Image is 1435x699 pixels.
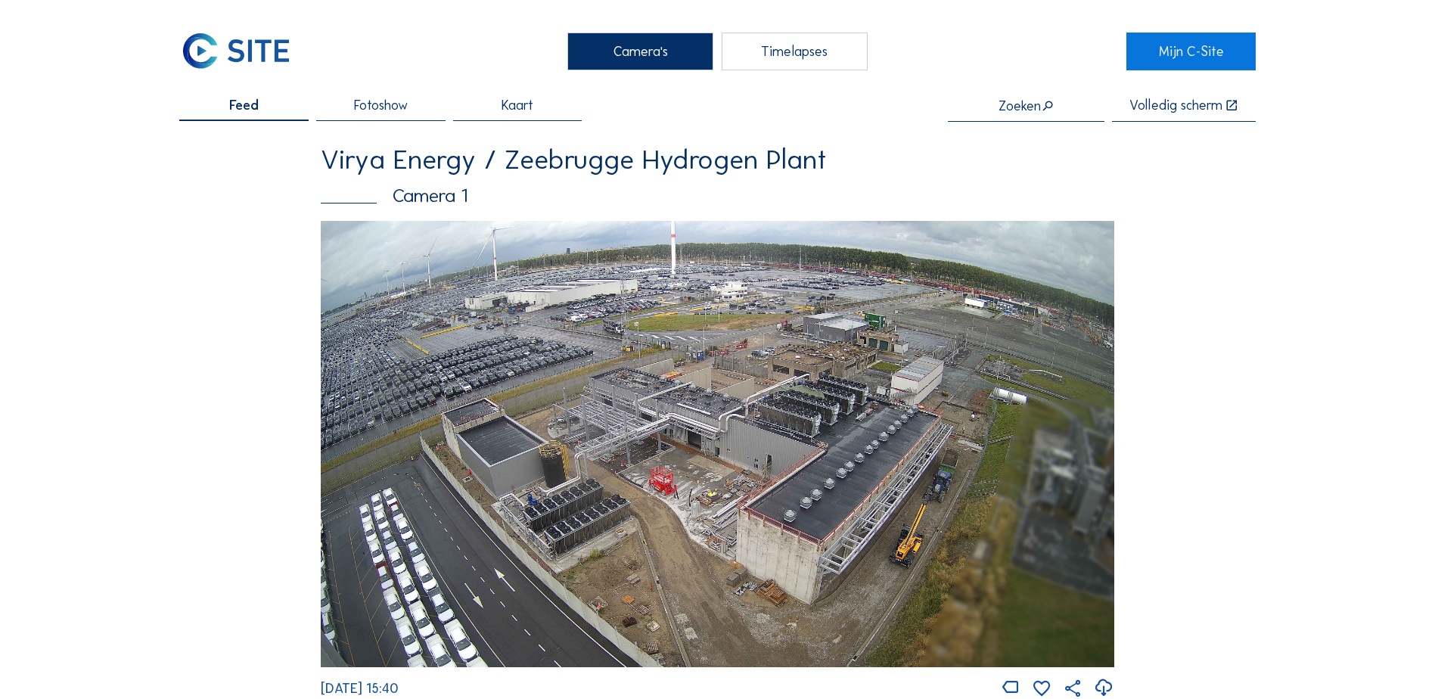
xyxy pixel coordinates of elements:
img: Image [321,221,1114,667]
span: Kaart [502,98,533,112]
a: C-SITE Logo [179,33,309,70]
span: [DATE] 15:40 [321,680,399,697]
div: Camera 1 [321,186,1114,205]
div: Camera's [567,33,713,70]
img: C-SITE Logo [179,33,292,70]
a: Mijn C-Site [1126,33,1256,70]
div: Volledig scherm [1129,98,1222,113]
div: Timelapses [722,33,868,70]
span: Fotoshow [354,98,408,112]
span: Feed [229,98,259,112]
div: Virya Energy / Zeebrugge Hydrogen Plant [321,146,1114,173]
